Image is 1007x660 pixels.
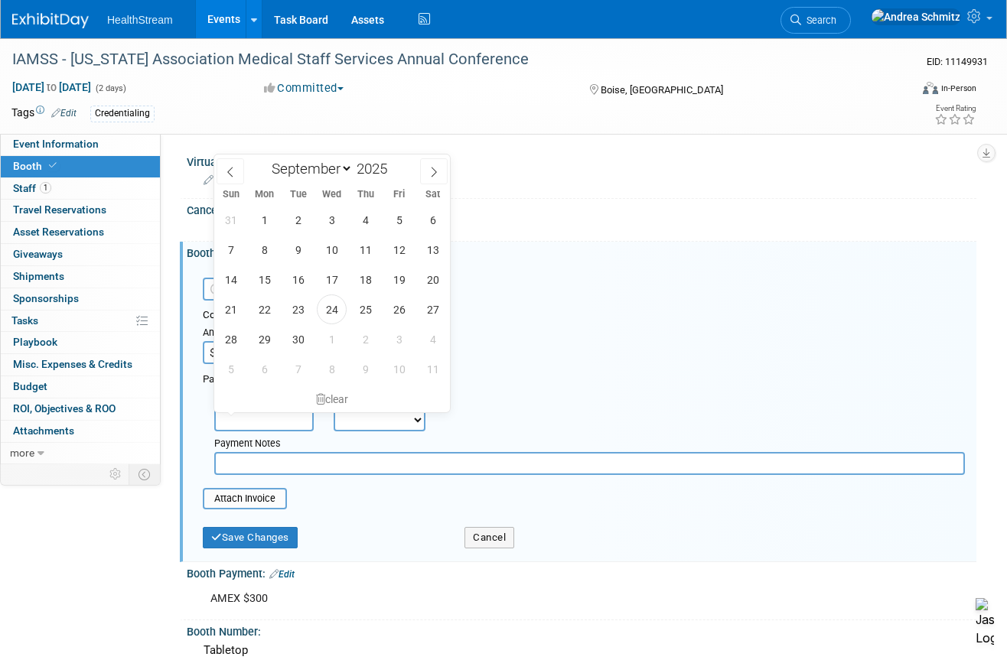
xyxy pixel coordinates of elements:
[1,222,160,243] a: Asset Reservations
[13,226,104,238] span: Asset Reservations
[203,326,314,341] div: Amount
[1,398,160,420] a: ROI, Objectives & ROO
[418,235,448,265] span: September 13, 2025
[249,324,279,354] span: September 29, 2025
[249,235,279,265] span: September 8, 2025
[214,190,248,200] span: Sun
[384,235,414,265] span: September 12, 2025
[11,105,77,122] td: Tags
[1,288,160,310] a: Sponsorships
[1,244,160,265] a: Giveaways
[317,324,347,354] span: October 1, 2025
[187,151,976,170] div: Virtual Event Platform:
[317,205,347,235] span: September 3, 2025
[384,324,414,354] span: October 3, 2025
[1,421,160,442] a: Attachments
[418,354,448,384] span: October 11, 2025
[464,527,514,548] button: Cancel
[265,159,353,178] select: Month
[249,354,279,384] span: October 6, 2025
[13,160,60,172] span: Booth
[317,235,347,265] span: September 10, 2025
[13,424,74,437] span: Attachments
[200,584,822,614] div: AMEX $300
[349,190,383,200] span: Thu
[13,138,99,150] span: Event Information
[10,447,34,459] span: more
[934,105,976,112] div: Event Rating
[249,294,279,324] span: September 22, 2025
[203,308,965,323] div: Cost:
[1,354,160,376] a: Misc. Expenses & Credits
[1,332,160,353] a: Playbook
[350,354,380,384] span: October 9, 2025
[103,464,129,484] td: Personalize Event Tab Strip
[107,14,173,26] span: HealthStream
[383,190,416,200] span: Fri
[203,369,965,387] div: Payment Details:
[601,84,723,96] span: Boise, [GEOGRAPHIC_DATA]
[1,376,160,398] a: Budget
[927,56,988,67] span: Event ID: 11149931
[781,7,851,34] a: Search
[384,294,414,324] span: September 26, 2025
[13,270,64,282] span: Shipments
[248,190,282,200] span: Mon
[384,265,414,294] span: September 19, 2025
[216,205,246,235] span: August 31, 2025
[801,15,836,26] span: Search
[13,203,106,216] span: Travel Reservations
[94,83,126,93] span: (2 days)
[13,292,79,304] span: Sponsorships
[317,354,347,384] span: October 8, 2025
[44,81,59,93] span: to
[203,278,285,301] button: Reserved
[13,182,51,194] span: Staff
[187,242,976,261] div: Booth Reservation & Invoice:
[384,354,414,384] span: October 10, 2025
[129,464,161,484] td: Toggle Event Tabs
[13,336,57,348] span: Playbook
[12,13,89,28] img: ExhibitDay
[187,620,976,639] div: Booth Number:
[1,266,160,288] a: Shipments
[1,443,160,464] a: more
[203,527,298,548] button: Save Changes
[13,248,63,260] span: Giveaways
[216,235,246,265] span: September 7, 2025
[418,324,448,354] span: October 4, 2025
[13,380,47,392] span: Budget
[283,265,313,294] span: September 16, 2025
[216,324,246,354] span: September 28, 2025
[350,235,380,265] span: September 11, 2025
[283,294,313,324] span: September 23, 2025
[249,265,279,294] span: September 15, 2025
[259,80,350,96] button: Committed
[350,205,380,235] span: September 4, 2025
[418,294,448,324] span: September 27, 2025
[283,205,313,235] span: September 2, 2025
[11,80,92,94] span: [DATE] [DATE]
[416,190,450,200] span: Sat
[216,354,246,384] span: October 5, 2025
[214,437,965,452] div: Payment Notes
[353,160,399,177] input: Year
[11,314,38,327] span: Tasks
[317,294,347,324] span: September 24, 2025
[249,205,279,235] span: September 1, 2025
[315,190,349,200] span: Wed
[317,265,347,294] span: September 17, 2025
[923,82,938,94] img: Format-Inperson.png
[216,265,246,294] span: September 14, 2025
[940,83,976,94] div: In-Person
[283,324,313,354] span: September 30, 2025
[1,156,160,177] a: Booth
[216,294,246,324] span: September 21, 2025
[350,265,380,294] span: September 18, 2025
[49,161,57,170] i: Booth reservation complete
[7,46,894,73] div: IAMSS - [US_STATE] Association Medical Staff Services Annual Conference
[1,134,160,155] a: Event Information
[283,354,313,384] span: October 7, 2025
[210,283,269,295] span: Reserved
[1,178,160,200] a: Staff1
